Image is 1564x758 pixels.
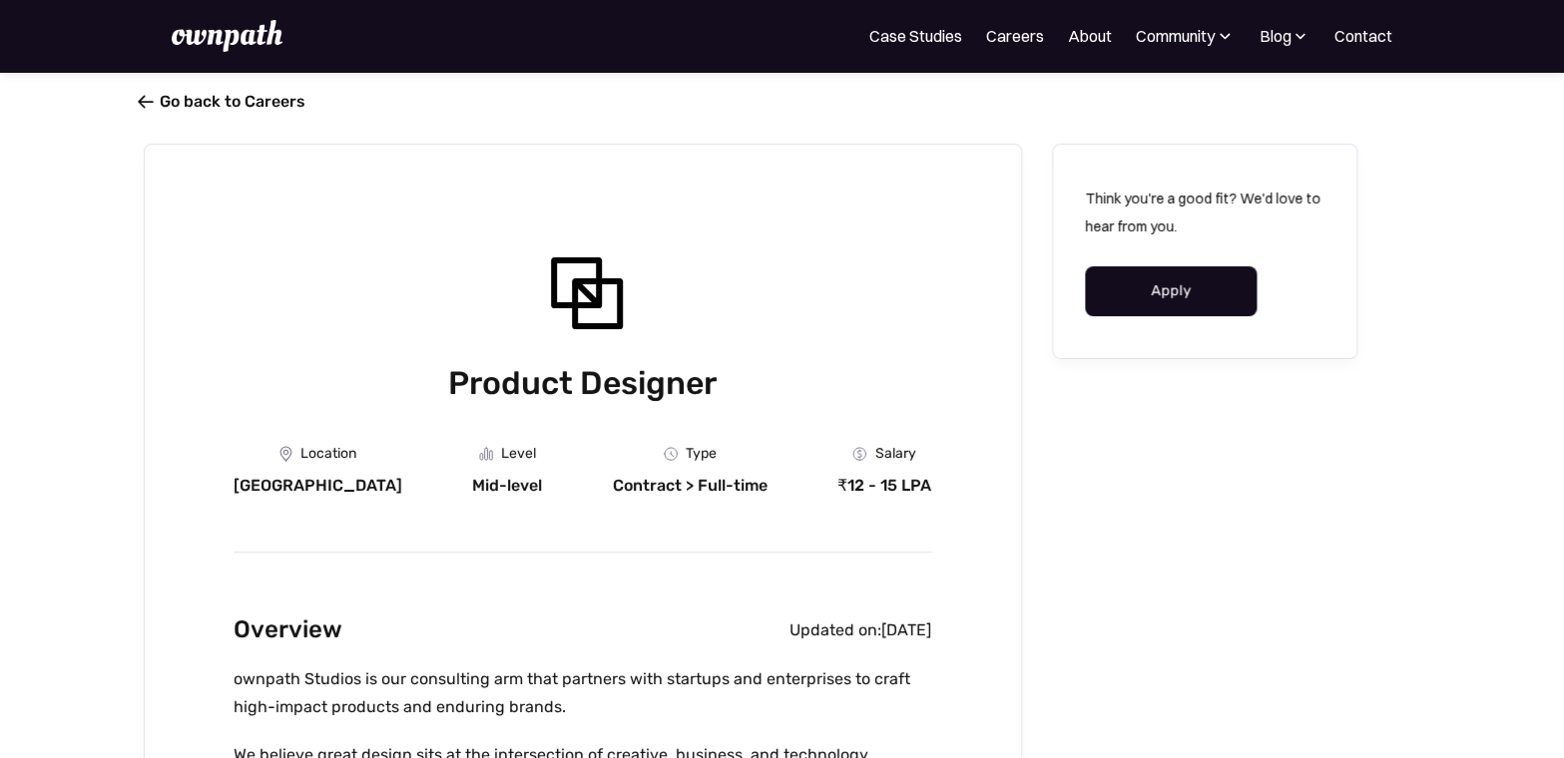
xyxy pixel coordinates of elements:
[1068,24,1112,48] a: About
[138,92,154,112] span: 
[234,610,342,649] h2: Overview
[837,476,931,496] div: ₹12 - 15 LPA
[234,476,402,496] div: [GEOGRAPHIC_DATA]
[501,446,536,462] div: Level
[300,446,356,462] div: Location
[613,476,768,496] div: Contract > Full-time
[881,620,931,640] div: [DATE]
[144,92,305,111] a: Go back to Careers
[1136,24,1235,48] div: Community
[1334,24,1392,48] a: Contact
[852,447,866,461] img: Money Icon - Job Board X Webflow Template
[1136,24,1215,48] div: Community
[234,360,931,406] h1: Product Designer
[986,24,1044,48] a: Careers
[472,476,542,496] div: Mid-level
[874,446,915,462] div: Salary
[686,446,717,462] div: Type
[664,447,678,461] img: Clock Icon - Job Board X Webflow Template
[869,24,962,48] a: Case Studies
[479,447,493,461] img: Graph Icon - Job Board X Webflow Template
[1259,24,1291,48] div: Blog
[1085,185,1324,240] p: Think you're a good fit? We'd love to hear from you.
[234,665,931,721] p: ownpath Studios is our consulting arm that partners with startups and enterprises to craft high-i...
[279,446,292,462] img: Location Icon - Job Board X Webflow Template
[1259,24,1310,48] div: Blog
[789,620,881,640] div: Updated on:
[1085,266,1258,316] a: Apply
